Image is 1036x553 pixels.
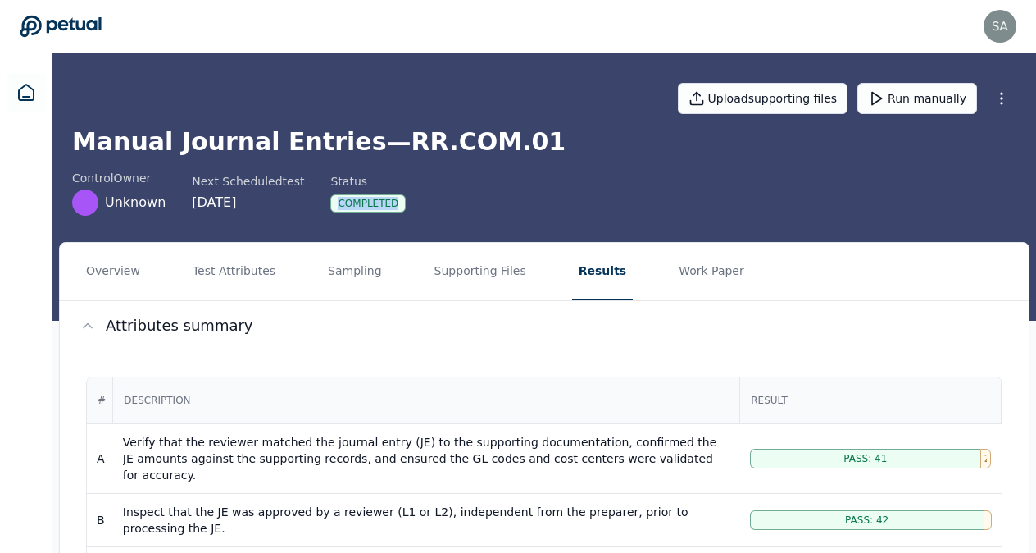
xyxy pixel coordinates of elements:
[330,173,406,190] div: Status
[80,243,147,300] button: Overview
[20,15,102,38] a: Go to Dashboard
[428,243,533,300] button: Supporting Files
[60,301,1029,350] button: Attributes summary
[321,243,388,300] button: Sampling
[186,243,282,300] button: Test Attributes
[984,452,988,465] span: 2
[678,83,848,114] button: Uploadsupporting files
[192,193,304,213] div: [DATE]
[123,504,730,537] div: Inspect that the JE was approved by a reviewer (L1 or L2), independent from the preparer, prior t...
[87,493,113,546] td: B
[87,423,113,493] td: A
[105,193,166,213] span: Unknown
[192,173,304,190] div: Next Scheduled test
[72,170,166,186] div: control Owner
[857,83,977,114] button: Run manually
[984,10,1016,43] img: sapna.rao@arm.com
[741,378,1000,423] div: Result
[572,243,633,300] button: Results
[60,243,1029,300] nav: Tabs
[114,378,738,423] div: Description
[7,73,46,112] a: Dashboard
[106,314,253,337] span: Attributes summary
[330,194,406,213] div: Completed
[672,243,751,300] button: Work Paper
[845,514,888,527] span: Pass: 42
[72,127,1016,157] h1: Manual Journal Entries — RR.COM.01
[123,434,730,483] div: Verify that the reviewer matched the journal entry (JE) to the supporting documentation, confirme...
[843,452,887,465] span: Pass: 41
[987,84,1016,113] button: More Options
[88,378,116,423] div: #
